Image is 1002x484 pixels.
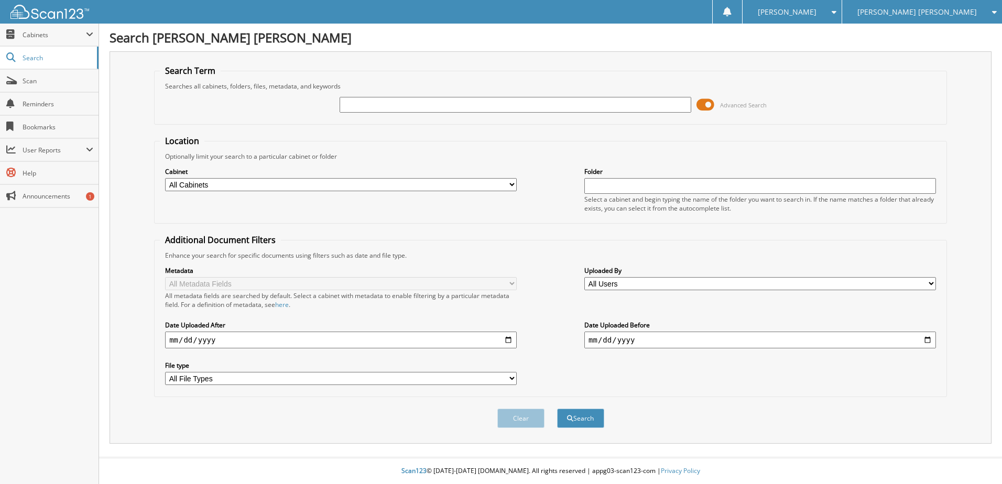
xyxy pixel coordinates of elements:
[86,192,94,201] div: 1
[275,300,289,309] a: here
[165,291,517,309] div: All metadata fields are searched by default. Select a cabinet with metadata to enable filtering b...
[584,321,936,329] label: Date Uploaded Before
[584,195,936,213] div: Select a cabinet and begin typing the name of the folder you want to search in. If the name match...
[165,361,517,370] label: File type
[758,9,816,15] span: [PERSON_NAME]
[165,332,517,348] input: start
[23,169,93,178] span: Help
[160,82,941,91] div: Searches all cabinets, folders, files, metadata, and keywords
[661,466,700,475] a: Privacy Policy
[23,53,92,62] span: Search
[23,146,86,155] span: User Reports
[160,251,941,260] div: Enhance your search for specific documents using filters such as date and file type.
[23,123,93,131] span: Bookmarks
[110,29,992,46] h1: Search [PERSON_NAME] [PERSON_NAME]
[584,167,936,176] label: Folder
[165,167,517,176] label: Cabinet
[584,266,936,275] label: Uploaded By
[720,101,767,109] span: Advanced Search
[23,100,93,108] span: Reminders
[857,9,977,15] span: [PERSON_NAME] [PERSON_NAME]
[160,135,204,147] legend: Location
[584,332,936,348] input: end
[23,192,93,201] span: Announcements
[10,5,89,19] img: scan123-logo-white.svg
[165,321,517,329] label: Date Uploaded After
[557,409,604,428] button: Search
[160,234,281,246] legend: Additional Document Filters
[23,76,93,85] span: Scan
[160,65,221,76] legend: Search Term
[401,466,427,475] span: Scan123
[497,409,544,428] button: Clear
[23,30,86,39] span: Cabinets
[99,458,1002,484] div: © [DATE]-[DATE] [DOMAIN_NAME]. All rights reserved | appg03-scan123-com |
[165,266,517,275] label: Metadata
[160,152,941,161] div: Optionally limit your search to a particular cabinet or folder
